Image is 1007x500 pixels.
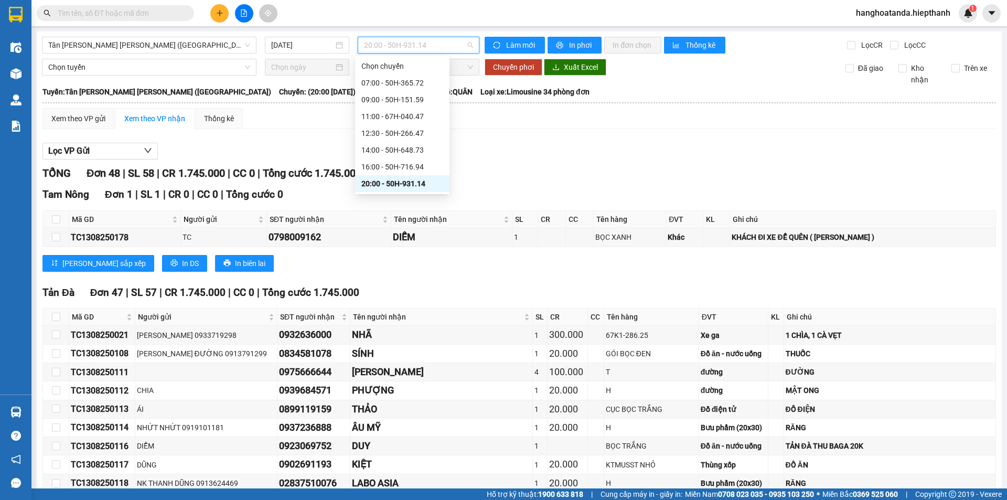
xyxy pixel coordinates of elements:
[228,167,230,179] span: |
[221,188,223,200] span: |
[552,63,560,72] span: download
[534,385,546,396] div: 1
[960,62,991,74] span: Trên xe
[594,211,666,228] th: Tên hàng
[223,259,231,268] span: printer
[10,121,22,132] img: solution-icon
[71,440,133,453] div: TC1308250116
[701,477,766,489] div: Bưu phẩm (20x30)
[69,363,135,381] td: TC1308250111
[271,61,334,73] input: Chọn ngày
[162,167,225,179] span: CR 1.745.000
[126,286,128,299] span: |
[11,478,21,488] span: message
[131,286,157,299] span: SL 57
[279,383,348,398] div: 0939684571
[123,167,125,179] span: |
[352,457,531,472] div: KIỆT
[703,211,730,228] th: KL
[534,348,546,359] div: 1
[352,439,531,453] div: DUY
[534,329,546,341] div: 1
[786,403,994,415] div: ĐỒ ĐIỆN
[549,365,586,379] div: 100.000
[718,490,814,498] strong: 0708 023 035 - 0935 103 250
[168,188,189,200] span: CR 0
[353,311,522,323] span: Tên người nhận
[72,214,170,225] span: Mã GD
[591,488,593,500] span: |
[549,476,586,491] div: 20.000
[259,4,277,23] button: aim
[786,440,994,452] div: TẢN ĐÀ THU BAGA 20K
[534,459,546,471] div: 1
[137,459,276,471] div: DŨNG
[549,420,586,435] div: 20.000
[732,231,994,243] div: KHÁCH ĐI XE ĐỂ QUÊN ( [PERSON_NAME] )
[277,363,350,381] td: 0975666644
[685,39,717,51] span: Thống kê
[786,329,994,341] div: 1 CHÌA, 1 CÀ VẸT
[165,286,226,299] span: CR 1.745.000
[184,214,256,225] span: Người gửi
[786,385,994,396] div: MẬT ONG
[431,86,473,98] span: Tài xế: QUÂN
[42,88,271,96] b: Tuyến: Tân [PERSON_NAME] [PERSON_NAME] ([GEOGRAPHIC_DATA])
[90,286,124,299] span: Đơn 47
[10,68,22,79] img: warehouse-icon
[277,455,350,474] td: 0902691193
[768,308,784,326] th: KL
[210,4,229,23] button: plus
[595,231,664,243] div: BỌC XANH
[512,211,538,228] th: SL
[10,407,22,418] img: warehouse-icon
[257,286,260,299] span: |
[48,144,90,157] span: Lọc VP Gửi
[350,437,533,455] td: DUY
[534,366,546,378] div: 4
[192,188,195,200] span: |
[277,326,350,344] td: 0932636000
[271,39,334,51] input: 13/08/2025
[601,488,682,500] span: Cung cấp máy in - giấy in:
[279,402,348,417] div: 0899119159
[137,422,276,433] div: NHỨT NHỨT 0919101181
[701,329,766,341] div: Xe ga
[182,258,199,269] span: In DS
[701,440,766,452] div: Đồ ăn - nước uống
[987,8,997,18] span: caret-down
[267,228,391,247] td: 0798009162
[668,231,701,243] div: Khác
[549,383,586,398] div: 20.000
[907,62,944,86] span: Kho nhận
[606,385,697,396] div: H
[350,326,533,344] td: NHÃ
[71,347,133,360] div: TC1308250108
[606,459,697,471] div: KTMUSST NHỎ
[137,477,276,489] div: NK THANH DŨNG 0913624469
[9,7,23,23] img: logo-vxr
[279,327,348,342] div: 0932636000
[72,311,124,323] span: Mã GD
[391,228,512,247] td: DIỄM
[269,230,389,244] div: 0798009162
[569,39,593,51] span: In phơi
[534,440,546,452] div: 1
[135,188,138,200] span: |
[604,308,699,326] th: Tên hàng
[280,311,339,323] span: SĐT người nhận
[277,437,350,455] td: 0923069752
[549,402,586,417] div: 20.000
[183,231,265,243] div: TC
[730,211,996,228] th: Ghi chú
[549,457,586,472] div: 20.000
[701,366,766,378] div: đường
[361,60,443,72] div: Chọn chuyến
[137,440,276,452] div: DIỄM
[853,490,898,498] strong: 0369 525 060
[277,400,350,419] td: 0899119159
[228,286,231,299] span: |
[69,381,135,400] td: TC1308250112
[279,420,348,435] div: 0937236888
[226,188,283,200] span: Tổng cước 0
